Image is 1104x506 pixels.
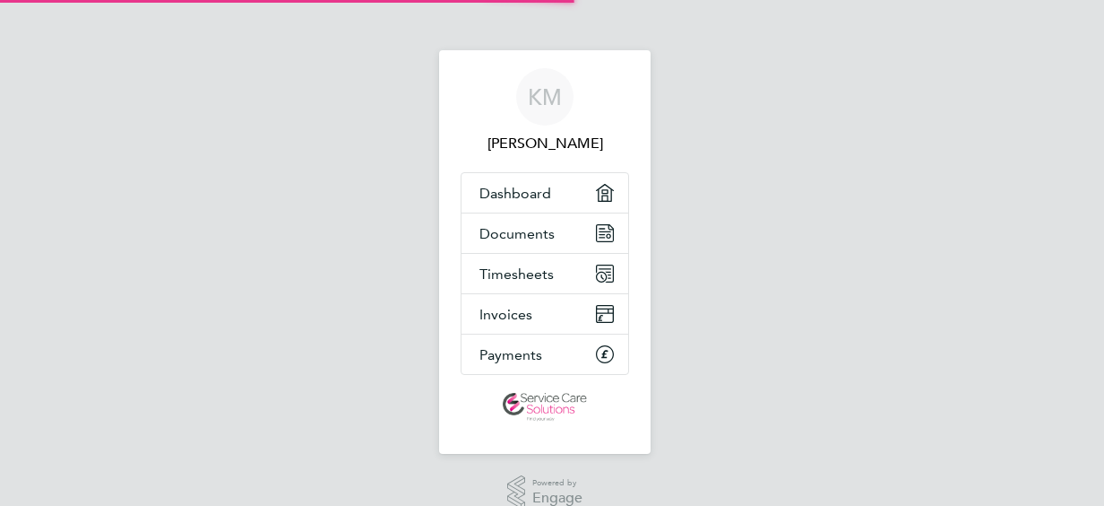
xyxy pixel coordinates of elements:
[532,475,582,491] span: Powered by
[461,294,628,334] a: Invoices
[461,68,629,154] a: KM[PERSON_NAME]
[479,346,542,363] span: Payments
[461,214,628,253] a: Documents
[532,491,582,506] span: Engage
[439,50,651,454] nav: Main navigation
[479,185,551,202] span: Dashboard
[461,173,628,213] a: Dashboard
[461,133,629,154] span: Kelly Manning
[461,254,628,293] a: Timesheets
[461,335,628,374] a: Payments
[503,393,587,422] img: servicecare-logo-retina.png
[479,266,554,283] span: Timesheets
[479,306,532,323] span: Invoices
[461,393,629,422] a: Go to home page
[528,85,562,109] span: KM
[479,225,555,242] span: Documents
